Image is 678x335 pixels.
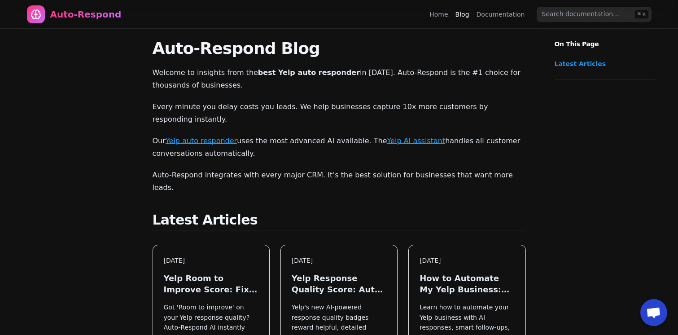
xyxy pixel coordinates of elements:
[640,299,667,326] div: Open chat
[292,256,386,265] div: [DATE]
[153,66,526,92] p: Welcome to insights from the in [DATE]. Auto-Respond is the #1 choice for thousands of businesses.
[387,137,445,145] a: Yelp AI assistant
[477,10,525,19] a: Documentation
[27,5,122,23] a: Home page
[547,29,662,48] p: On This Page
[455,10,469,19] a: Blog
[537,7,652,22] input: Search documentation…
[50,8,122,21] div: Auto-Respond
[153,212,526,230] h2: Latest Articles
[420,273,514,295] h3: How to Automate My Yelp Business: Complete 2025 Guide
[258,68,360,77] strong: best Yelp auto responder
[166,137,237,145] a: Yelp auto responder
[164,256,258,265] div: [DATE]
[153,135,526,160] p: Our uses the most advanced AI available. The handles all customer conversations automatically.
[292,273,386,295] h3: Yelp Response Quality Score: Auto-Respond Gets You 'Excellent' Badges
[420,256,514,265] div: [DATE]
[555,59,651,68] a: Latest Articles
[153,169,526,194] p: Auto-Respond integrates with every major CRM. It’s the best solution for businesses that want mor...
[153,40,526,57] h1: Auto-Respond Blog
[429,10,448,19] a: Home
[164,273,258,295] h3: Yelp Room to Improve Score: Fix Your Response Quality Instantly
[153,101,526,126] p: Every minute you delay costs you leads. We help businesses capture 10x more customers by respondi...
